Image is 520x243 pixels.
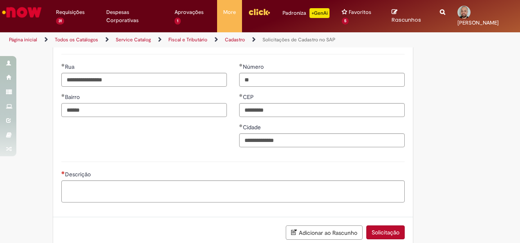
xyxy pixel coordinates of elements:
input: Bairro [61,103,227,117]
span: More [223,8,236,16]
a: Rascunhos [392,9,428,24]
span: Descrição [65,171,92,178]
span: Bairro [65,93,81,101]
span: Favoritos [349,8,371,16]
img: ServiceNow [1,4,43,20]
span: 1 [175,18,181,25]
input: Cidade [239,133,405,147]
span: Requisições [56,8,85,16]
span: CEP [243,93,256,101]
a: Cadastro [225,36,245,43]
span: Obrigatório Preenchido [61,94,65,97]
span: Necessários [61,171,65,174]
span: Obrigatório Preenchido [239,94,243,97]
span: Número [243,63,265,70]
span: Rascunhos [392,16,421,24]
span: Rua [65,63,76,70]
input: Número [239,73,405,87]
a: Solicitações de Cadastro no SAP [262,36,335,43]
span: Obrigatório Preenchido [239,63,243,67]
span: Cidade [243,124,262,131]
ul: Trilhas de página [6,32,341,47]
input: Rua [61,73,227,87]
span: Obrigatório Preenchido [239,124,243,127]
span: Aprovações [175,8,204,16]
span: 31 [56,18,64,25]
button: Adicionar ao Rascunho [286,225,363,240]
button: Solicitação [366,225,405,239]
span: Despesas Corporativas [106,8,163,25]
a: Service Catalog [116,36,151,43]
span: [PERSON_NAME] [457,19,499,26]
a: Página inicial [9,36,37,43]
input: CEP [239,103,405,117]
span: 5 [342,18,349,25]
textarea: Descrição [61,180,405,202]
span: Obrigatório Preenchido [61,63,65,67]
img: click_logo_yellow_360x200.png [248,6,270,18]
a: Todos os Catálogos [55,36,98,43]
p: +GenAi [309,8,329,18]
div: Padroniza [282,8,329,18]
a: Fiscal e Tributário [168,36,207,43]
